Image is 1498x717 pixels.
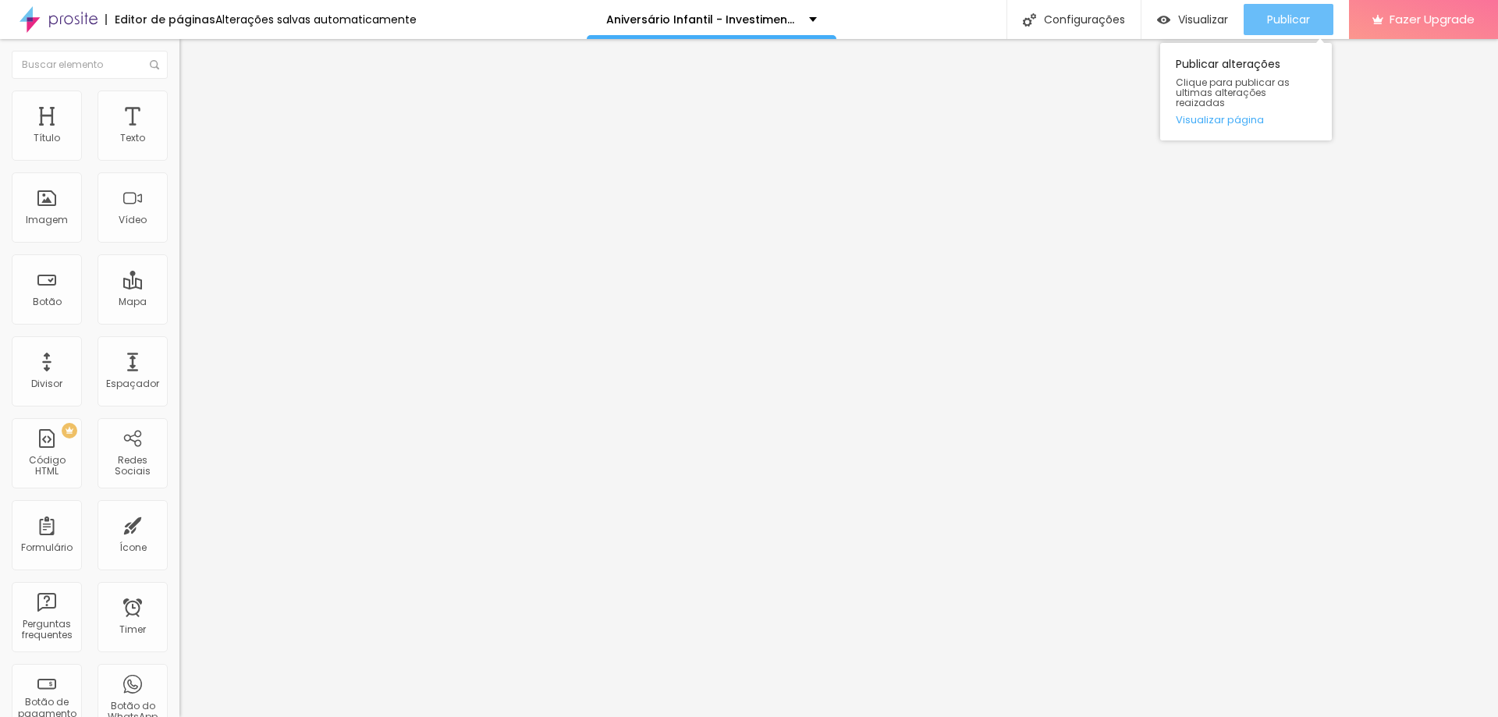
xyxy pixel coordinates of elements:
[119,624,146,635] div: Timer
[120,133,145,144] div: Texto
[21,542,73,553] div: Formulário
[34,133,60,144] div: Título
[1023,13,1036,27] img: Icone
[215,14,417,25] div: Alterações salvas automaticamente
[1160,43,1332,140] div: Publicar alterações
[1141,4,1244,35] button: Visualizar
[33,296,62,307] div: Botão
[150,60,159,69] img: Icone
[1267,13,1310,26] span: Publicar
[1244,4,1333,35] button: Publicar
[106,378,159,389] div: Espaçador
[1176,77,1316,108] span: Clique para publicar as ultimas alterações reaizadas
[1157,13,1170,27] img: view-1.svg
[119,296,147,307] div: Mapa
[179,39,1498,717] iframe: Editor
[16,455,77,477] div: Código HTML
[119,215,147,225] div: Vídeo
[1176,115,1316,125] a: Visualizar página
[101,455,163,477] div: Redes Sociais
[12,51,168,79] input: Buscar elemento
[16,619,77,641] div: Perguntas frequentes
[119,542,147,553] div: Ícone
[105,14,215,25] div: Editor de páginas
[1390,12,1475,26] span: Fazer Upgrade
[1178,13,1228,26] span: Visualizar
[26,215,68,225] div: Imagem
[606,14,797,25] p: Aniversário Infantil - Investimento.
[31,378,62,389] div: Divisor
